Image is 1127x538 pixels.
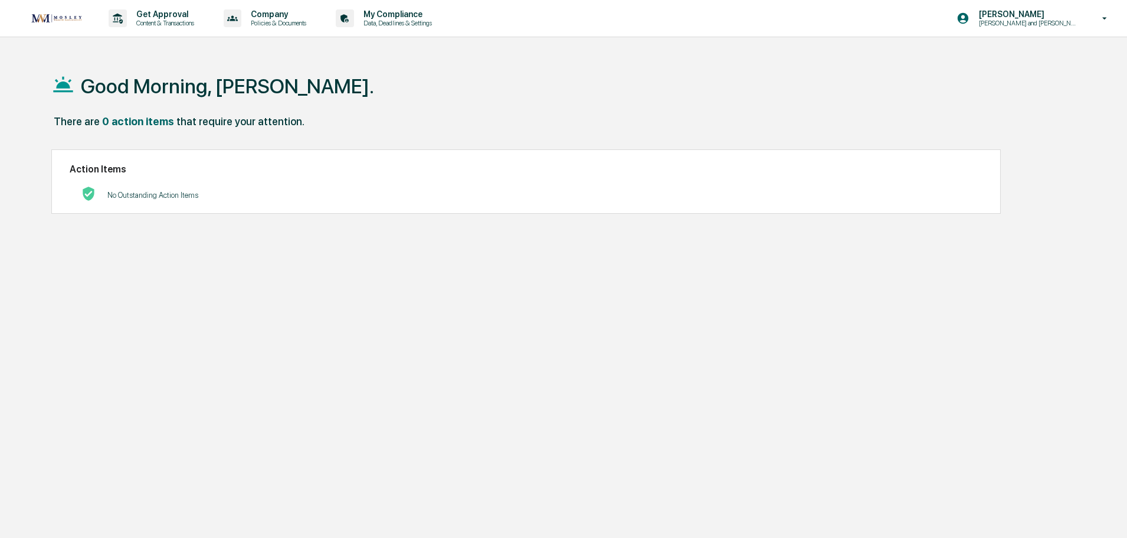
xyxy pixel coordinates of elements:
p: Company [241,9,312,19]
h2: Action Items [70,164,982,175]
p: Get Approval [127,9,200,19]
div: 0 action items [102,115,174,128]
div: that require your attention. [176,115,304,128]
img: No Actions logo [81,187,96,201]
img: logo [28,11,85,26]
p: Data, Deadlines & Settings [354,19,438,27]
p: [PERSON_NAME] and [PERSON_NAME] Onboarding [969,19,1085,27]
div: There are [54,115,100,128]
p: Policies & Documents [241,19,312,27]
p: No Outstanding Action Items [107,191,198,200]
p: Content & Transactions [127,19,200,27]
p: My Compliance [354,9,438,19]
h1: Good Morning, [PERSON_NAME]. [81,74,374,98]
p: [PERSON_NAME] [969,9,1085,19]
